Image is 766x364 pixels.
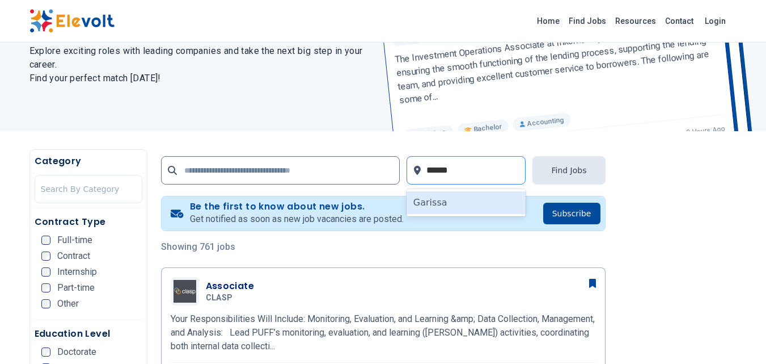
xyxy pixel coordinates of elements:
[57,267,97,277] span: Internship
[57,348,96,357] span: Doctorate
[190,201,404,212] h4: Be the first to know about new jobs.
[29,9,115,33] img: Elevolt
[41,348,50,357] input: Doctorate
[532,12,564,30] a: Home
[206,279,255,293] h3: Associate
[57,252,90,261] span: Contract
[161,240,606,254] p: Showing 761 jobs
[41,299,50,308] input: Other
[41,283,50,292] input: Part-time
[532,156,605,185] button: Find Jobs
[407,191,526,214] div: Garissa
[41,236,50,245] input: Full-time
[41,252,50,261] input: Contract
[206,293,233,303] span: CLASP
[57,299,79,308] span: Other
[35,154,142,168] h5: Category
[29,44,370,85] h2: Explore exciting roles with leading companies and take the next big step in your career. Find you...
[41,267,50,277] input: Internship
[698,10,733,32] a: Login
[661,12,698,30] a: Contact
[611,12,661,30] a: Resources
[57,236,92,245] span: Full-time
[171,312,596,353] p: Your Responsibilities Will Include: Monitoring, Evaluation, and Learning &amp; Data Collection, M...
[564,12,611,30] a: Find Jobs
[35,215,142,229] h5: Contract Type
[35,327,142,341] h5: Education Level
[190,212,404,226] p: Get notified as soon as new job vacancies are posted.
[173,280,196,303] img: CLASP
[543,203,600,224] button: Subscribe
[57,283,95,292] span: Part-time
